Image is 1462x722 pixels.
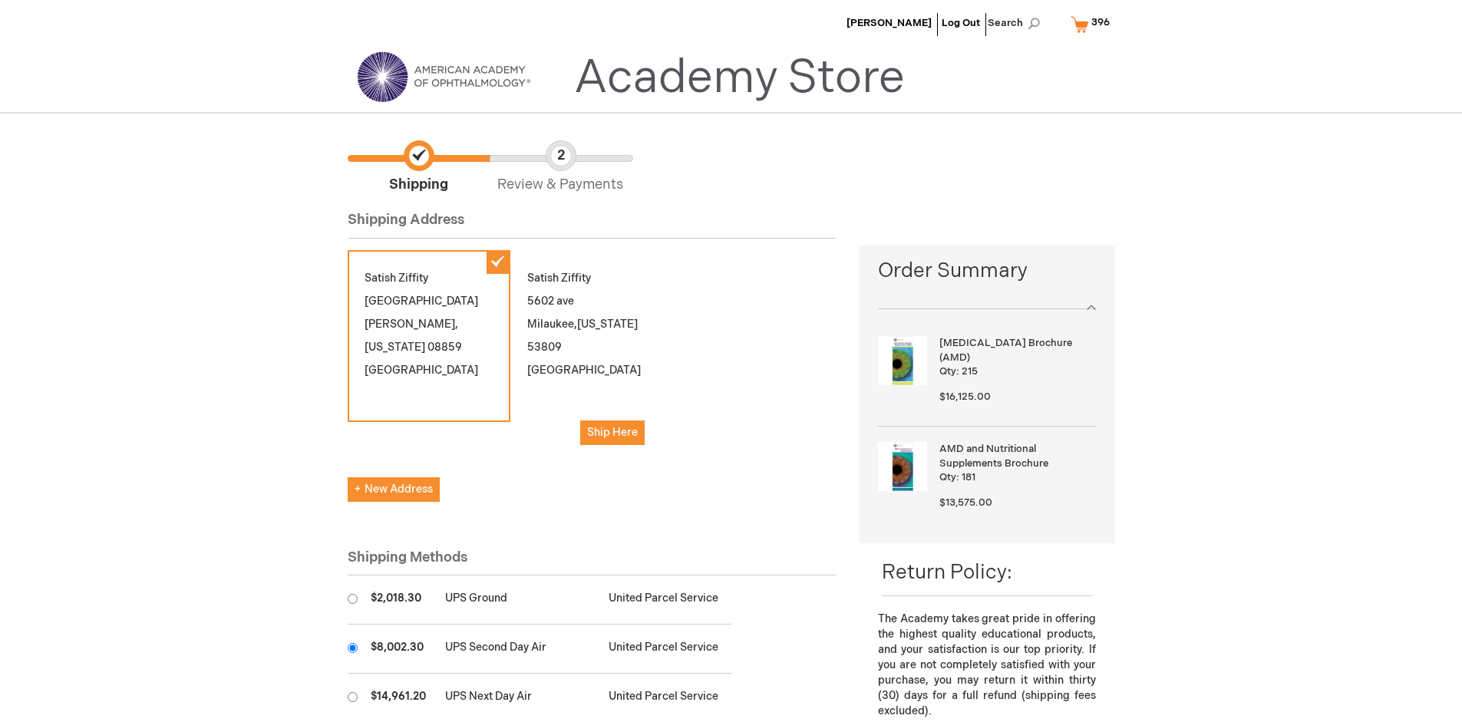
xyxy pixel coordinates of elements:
[587,426,638,439] span: Ship Here
[574,51,905,106] a: Academy Store
[455,318,458,331] span: ,
[490,140,632,195] span: Review & Payments
[1091,16,1110,28] span: 396
[939,391,991,403] span: $16,125.00
[601,625,731,674] td: United Parcel Service
[348,210,837,239] div: Shipping Address
[348,140,490,195] span: Shipping
[371,690,426,703] span: $14,961.20
[882,561,1012,585] span: Return Policy:
[365,341,425,354] span: [US_STATE]
[510,250,673,462] div: Satish Ziffity 5602 ave Milaukee 53809 [GEOGRAPHIC_DATA]
[1068,11,1120,38] a: 396
[878,257,1095,293] span: Order Summary
[939,336,1091,364] strong: [MEDICAL_DATA] Brochure (AMD)
[577,318,638,331] span: [US_STATE]
[847,17,932,29] a: [PERSON_NAME]
[574,318,577,331] span: ,
[988,8,1046,38] span: Search
[371,641,424,654] span: $8,002.30
[348,250,510,422] div: Satish Ziffity [GEOGRAPHIC_DATA] [PERSON_NAME] 08859 [GEOGRAPHIC_DATA]
[348,477,440,502] button: New Address
[939,442,1091,470] strong: AMD and Nutritional Supplements Brochure
[580,420,645,445] button: Ship Here
[601,575,731,625] td: United Parcel Service
[939,471,956,483] span: Qty
[962,471,975,483] span: 181
[878,612,1095,719] p: The Academy takes great pride in offering the highest quality educational products, and your sati...
[962,365,978,377] span: 215
[939,496,992,509] span: $13,575.00
[355,483,433,496] span: New Address
[371,592,421,605] span: $2,018.30
[437,625,600,674] td: UPS Second Day Air
[939,365,956,377] span: Qty
[878,336,927,385] img: Age-Related Macular Degeneration Brochure (AMD)
[878,442,927,491] img: AMD and Nutritional Supplements Brochure
[348,548,837,576] div: Shipping Methods
[437,575,600,625] td: UPS Ground
[942,17,980,29] a: Log Out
